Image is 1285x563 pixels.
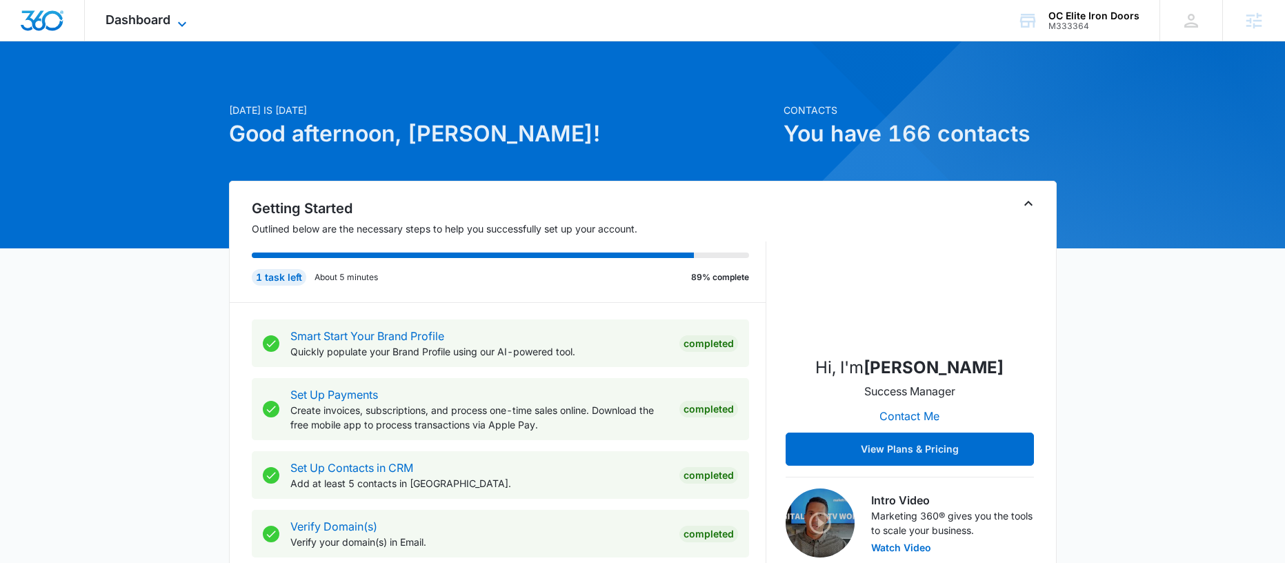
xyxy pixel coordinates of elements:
p: Outlined below are the necessary steps to help you successfully set up your account. [252,221,766,236]
a: Verify Domain(s) [290,520,377,533]
p: About 5 minutes [315,271,378,284]
button: Watch Video [871,543,931,553]
a: Set Up Payments [290,388,378,402]
p: Hi, I'm [815,355,1004,380]
a: Smart Start Your Brand Profile [290,329,444,343]
div: account id [1048,21,1139,31]
div: 1 task left [252,269,306,286]
a: Set Up Contacts in CRM [290,461,413,475]
h1: Good afternoon, [PERSON_NAME]! [229,117,775,150]
strong: [PERSON_NAME] [864,357,1004,377]
button: Toggle Collapse [1020,195,1037,212]
p: 89% complete [691,271,749,284]
h1: You have 166 contacts [784,117,1057,150]
h2: Getting Started [252,198,766,219]
div: Completed [679,335,738,352]
img: Karissa Harris [841,206,979,344]
p: [DATE] is [DATE] [229,103,775,117]
p: Success Manager [864,383,955,399]
button: View Plans & Pricing [786,433,1034,466]
img: Intro Video [786,488,855,557]
span: Dashboard [106,12,170,27]
div: Completed [679,401,738,417]
p: Verify your domain(s) in Email. [290,535,668,549]
p: Add at least 5 contacts in [GEOGRAPHIC_DATA]. [290,476,668,491]
p: Marketing 360® gives you the tools to scale your business. [871,508,1034,537]
button: Contact Me [866,399,953,433]
div: Completed [679,526,738,542]
p: Quickly populate your Brand Profile using our AI-powered tool. [290,344,668,359]
div: account name [1048,10,1139,21]
p: Contacts [784,103,1057,117]
div: Completed [679,467,738,484]
p: Create invoices, subscriptions, and process one-time sales online. Download the free mobile app t... [290,403,668,432]
h3: Intro Video [871,492,1034,508]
